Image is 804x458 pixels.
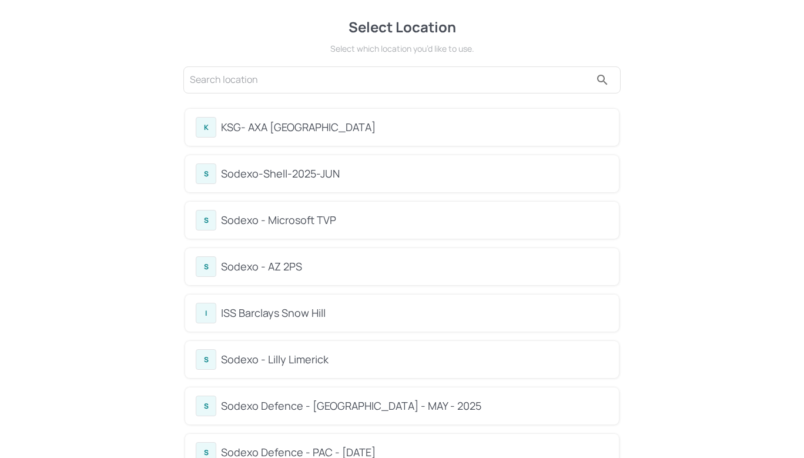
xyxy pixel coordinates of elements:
[591,68,614,92] button: search
[182,42,622,55] div: Select which location you’d like to use.
[196,163,216,184] div: S
[221,352,608,367] div: Sodexo - Lilly Limerick
[196,303,216,323] div: I
[221,212,608,228] div: Sodexo - Microsoft TVP
[196,210,216,230] div: S
[196,256,216,277] div: S
[196,349,216,370] div: S
[182,16,622,38] div: Select Location
[196,117,216,138] div: K
[196,396,216,416] div: S
[221,398,608,414] div: Sodexo Defence - [GEOGRAPHIC_DATA] - MAY - 2025
[221,166,608,182] div: Sodexo-Shell-2025-JUN
[190,71,591,89] input: Search location
[221,119,608,135] div: KSG- AXA [GEOGRAPHIC_DATA]
[221,305,608,321] div: ISS Barclays Snow Hill
[221,259,608,275] div: Sodexo - AZ 2PS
